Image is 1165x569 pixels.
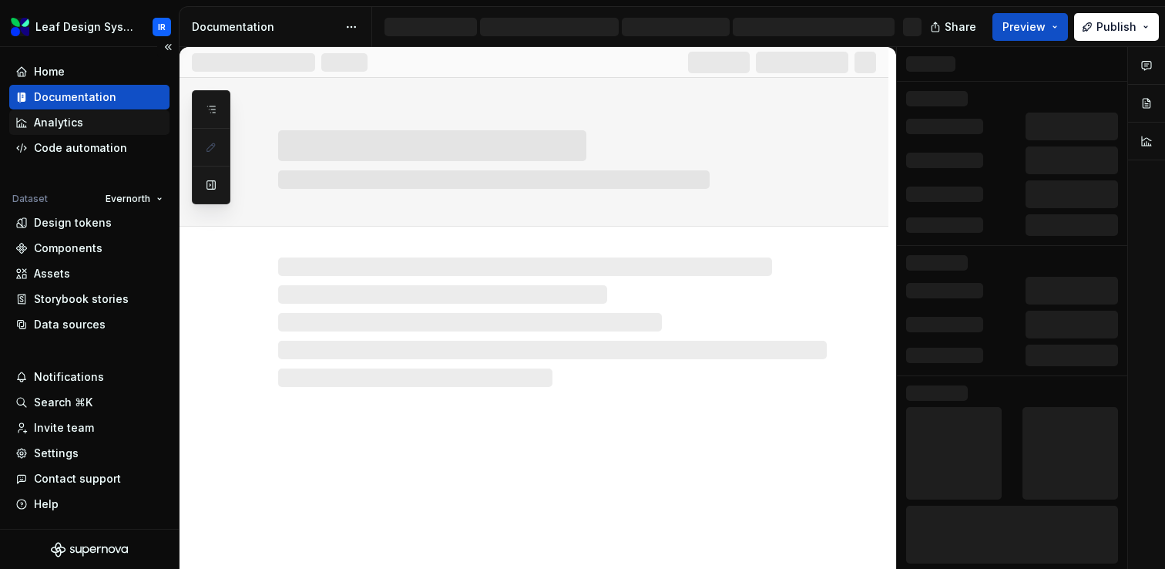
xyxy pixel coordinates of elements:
[1002,19,1046,35] span: Preview
[34,291,129,307] div: Storybook stories
[9,85,170,109] a: Documentation
[157,36,179,58] button: Collapse sidebar
[99,188,170,210] button: Evernorth
[9,441,170,466] a: Settings
[9,365,170,389] button: Notifications
[1096,19,1136,35] span: Publish
[9,236,170,261] a: Components
[34,317,106,332] div: Data sources
[34,420,94,436] div: Invite team
[106,193,150,205] span: Evernorth
[1074,13,1159,41] button: Publish
[992,13,1068,41] button: Preview
[9,261,170,286] a: Assets
[9,312,170,337] a: Data sources
[34,446,79,461] div: Settings
[922,13,986,41] button: Share
[34,89,116,105] div: Documentation
[34,395,92,410] div: Search ⌘K
[34,241,102,256] div: Components
[192,19,337,35] div: Documentation
[9,110,170,135] a: Analytics
[12,193,48,205] div: Dataset
[34,115,83,130] div: Analytics
[34,215,112,231] div: Design tokens
[34,140,127,156] div: Code automation
[11,18,29,36] img: 6e787e26-f4c0-4230-8924-624fe4a2d214.png
[9,136,170,160] a: Code automation
[9,492,170,517] button: Help
[158,21,166,33] div: IR
[34,64,65,79] div: Home
[34,497,59,512] div: Help
[9,59,170,84] a: Home
[34,471,121,487] div: Contact support
[9,466,170,491] button: Contact support
[9,287,170,311] a: Storybook stories
[51,542,128,557] svg: Supernova Logo
[34,266,70,281] div: Assets
[35,19,134,35] div: Leaf Design System
[9,390,170,415] button: Search ⌘K
[34,369,104,385] div: Notifications
[945,19,976,35] span: Share
[3,10,176,43] button: Leaf Design SystemIR
[9,210,170,235] a: Design tokens
[9,416,170,440] a: Invite team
